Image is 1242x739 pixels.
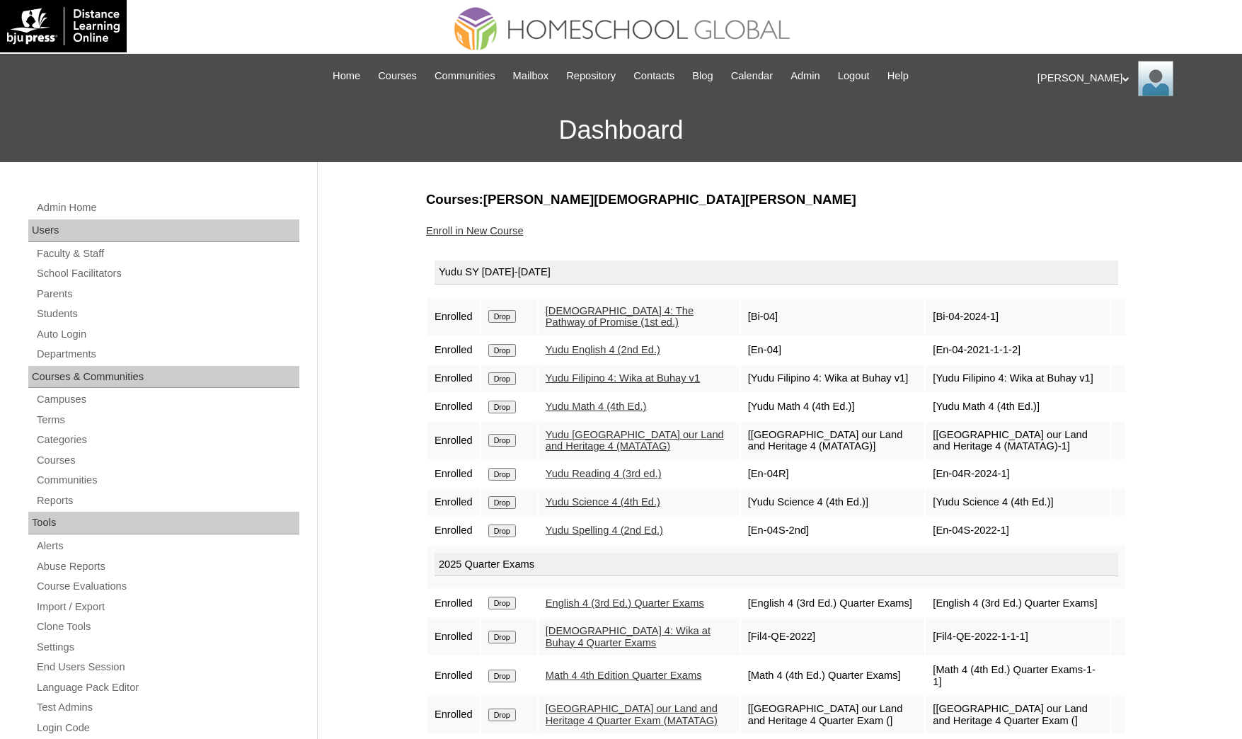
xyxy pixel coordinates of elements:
[35,245,299,263] a: Faculty & Staff
[724,68,780,84] a: Calendar
[741,696,925,733] td: [[GEOGRAPHIC_DATA] our Land and Heritage 4 Quarter Exam (]
[488,310,516,323] input: Drop
[741,657,925,694] td: [Math 4 (4th Ed.) Quarter Exams]
[426,190,1127,209] h3: Courses:[PERSON_NAME][DEMOGRAPHIC_DATA][PERSON_NAME]
[35,391,299,408] a: Campuses
[35,658,299,676] a: End Users Session
[427,394,480,420] td: Enrolled
[435,260,1118,285] div: Yudu SY [DATE]-[DATE]
[566,68,616,84] span: Repository
[926,365,1110,392] td: [Yudu Filipino 4: Wika at Buhay v1]
[35,598,299,616] a: Import / Export
[35,492,299,510] a: Reports
[546,670,702,681] a: Math 4 4th Edition Quarter Exams
[326,68,367,84] a: Home
[488,372,516,385] input: Drop
[35,537,299,555] a: Alerts
[926,489,1110,516] td: [Yudu Science 4 (4th Ed.)]
[692,68,713,84] span: Blog
[513,68,549,84] span: Mailbox
[35,345,299,363] a: Departments
[35,558,299,575] a: Abuse Reports
[741,422,925,459] td: [[GEOGRAPHIC_DATA] our Land and Heritage 4 (MATATAG)]
[35,431,299,449] a: Categories
[35,679,299,697] a: Language Pack Editor
[426,225,524,236] a: Enroll in New Course
[783,68,827,84] a: Admin
[35,265,299,282] a: School Facilitators
[790,68,820,84] span: Admin
[435,68,495,84] span: Communities
[926,590,1110,617] td: [English 4 (3rd Ed.) Quarter Exams]
[28,366,299,389] div: Courses & Communities
[1138,61,1173,96] img: Ariane Ebuen
[546,429,724,452] a: Yudu [GEOGRAPHIC_DATA] our Land and Heritage 4 (MATATAG)
[546,305,694,328] a: [DEMOGRAPHIC_DATA] 4: The Pathway of Promise (1st ed.)
[488,344,516,357] input: Drop
[1037,61,1228,96] div: [PERSON_NAME]
[741,394,925,420] td: [Yudu Math 4 (4th Ed.)]
[488,496,516,509] input: Drop
[427,517,480,544] td: Enrolled
[926,696,1110,733] td: [[GEOGRAPHIC_DATA] our Land and Heritage 4 Quarter Exam (]
[546,597,704,609] a: English 4 (3rd Ed.) Quarter Exams
[35,411,299,429] a: Terms
[427,365,480,392] td: Enrolled
[488,631,516,643] input: Drop
[427,590,480,617] td: Enrolled
[488,709,516,721] input: Drop
[546,703,718,726] a: [GEOGRAPHIC_DATA] our Land and Heritage 4 Quarter Exam (MATATAG)
[35,699,299,716] a: Test Admins
[488,434,516,447] input: Drop
[831,68,877,84] a: Logout
[546,625,711,648] a: [DEMOGRAPHIC_DATA] 4: Wika at Buhay 4 Quarter Exams
[28,512,299,534] div: Tools
[926,461,1110,488] td: [En-04R-2024-1]
[427,422,480,459] td: Enrolled
[546,372,700,384] a: Yudu Filipino 4: Wika at Buhay v1
[926,337,1110,364] td: [En-04-2021-1-1-2]
[35,471,299,489] a: Communities
[333,68,360,84] span: Home
[435,553,1118,577] div: 2025 Quarter Exams
[838,68,870,84] span: Logout
[741,590,925,617] td: [English 4 (3rd Ed.) Quarter Exams]
[741,517,925,544] td: [En-04S-2nd]
[926,422,1110,459] td: [[GEOGRAPHIC_DATA] our Land and Heritage 4 (MATATAG)-1]
[546,496,660,508] a: Yudu Science 4 (4th Ed.)
[926,394,1110,420] td: [Yudu Math 4 (4th Ed.)]
[35,199,299,217] a: Admin Home
[427,618,480,655] td: Enrolled
[488,597,516,609] input: Drop
[35,578,299,595] a: Course Evaluations
[926,517,1110,544] td: [En-04S-2022-1]
[7,7,120,45] img: logo-white.png
[731,68,773,84] span: Calendar
[427,337,480,364] td: Enrolled
[685,68,720,84] a: Blog
[35,719,299,737] a: Login Code
[741,337,925,364] td: [En-04]
[35,452,299,469] a: Courses
[926,618,1110,655] td: [Fil4-QE-2022-1-1-1]
[741,365,925,392] td: [Yudu Filipino 4: Wika at Buhay v1]
[488,468,516,481] input: Drop
[741,298,925,336] td: [Bi-04]
[546,401,647,412] a: Yudu Math 4 (4th Ed.)
[546,468,662,479] a: Yudu Reading 4 (3rd ed.)
[559,68,623,84] a: Repository
[926,298,1110,336] td: [Bi-04-2024-1]
[546,525,663,536] a: Yudu Spelling 4 (2nd Ed.)
[880,68,916,84] a: Help
[35,618,299,636] a: Clone Tools
[741,618,925,655] td: [Fil4-QE-2022]
[488,401,516,413] input: Drop
[378,68,417,84] span: Courses
[35,305,299,323] a: Students
[626,68,682,84] a: Contacts
[427,298,480,336] td: Enrolled
[741,489,925,516] td: [Yudu Science 4 (4th Ed.)]
[633,68,674,84] span: Contacts
[887,68,909,84] span: Help
[427,696,480,733] td: Enrolled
